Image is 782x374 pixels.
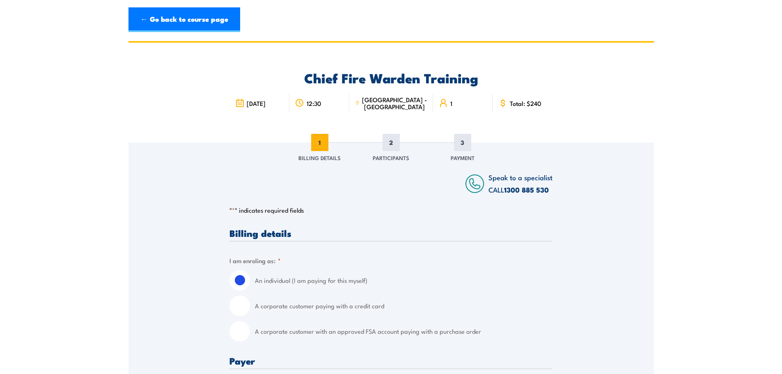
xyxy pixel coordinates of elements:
p: " " indicates required fields [229,206,553,214]
span: 1 [450,100,452,107]
span: 1 [311,134,328,151]
span: Billing Details [298,154,341,162]
a: 1300 885 530 [504,184,549,195]
span: [GEOGRAPHIC_DATA] - [GEOGRAPHIC_DATA] [362,96,427,110]
span: [DATE] [247,100,266,107]
legend: I am enroling as: [229,256,281,265]
span: Payment [451,154,475,162]
label: A corporate customer paying with a credit card [255,296,553,316]
span: 12:30 [307,100,321,107]
span: 3 [454,134,471,151]
label: A corporate customer with an approved FSA account paying with a purchase order [255,321,553,342]
h3: Billing details [229,228,553,238]
h3: Payer [229,356,553,365]
label: An individual (I am paying for this myself) [255,270,553,291]
span: Total: $240 [510,100,541,107]
h2: Chief Fire Warden Training [229,72,553,83]
span: 2 [383,134,400,151]
span: Speak to a specialist CALL [488,172,553,195]
span: Participants [373,154,409,162]
a: ← Go back to course page [128,7,240,32]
